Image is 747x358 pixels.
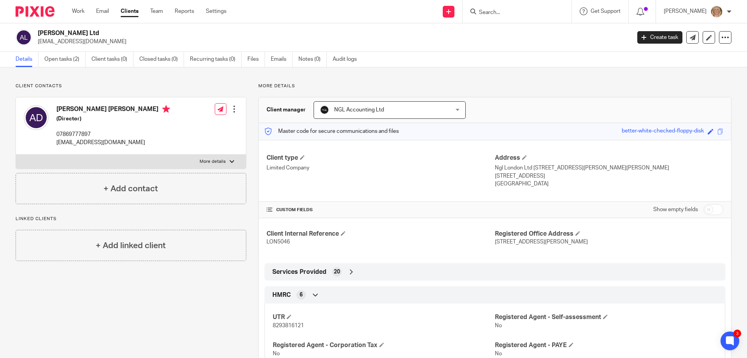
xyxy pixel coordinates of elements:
[162,105,170,113] i: Primary
[273,341,495,349] h4: Registered Agent - Corporation Tax
[495,341,717,349] h4: Registered Agent - PAYE
[24,105,49,130] img: svg%3E
[272,291,291,299] span: HMRC
[334,107,384,113] span: NGL Accounting Ltd
[56,105,170,115] h4: [PERSON_NAME] [PERSON_NAME]
[150,7,163,15] a: Team
[44,52,86,67] a: Open tasks (2)
[96,240,166,252] h4: + Add linked client
[258,83,731,89] p: More details
[16,83,246,89] p: Client contacts
[16,6,54,17] img: Pixie
[56,115,170,123] h5: (Director)
[637,31,682,44] a: Create task
[334,268,340,276] span: 20
[273,351,280,356] span: No
[206,7,226,15] a: Settings
[495,351,502,356] span: No
[495,323,502,328] span: No
[139,52,184,67] a: Closed tasks (0)
[298,52,327,67] a: Notes (0)
[495,230,723,238] h4: Registered Office Address
[622,127,704,136] div: better-white-checked-floppy-disk
[96,7,109,15] a: Email
[495,164,723,172] p: Ngl London Ltd [STREET_ADDRESS][PERSON_NAME][PERSON_NAME]
[267,207,495,213] h4: CUSTOM FIELDS
[710,5,723,18] img: JW%20photo.JPG
[121,7,139,15] a: Clients
[653,206,698,213] label: Show empty fields
[200,159,226,165] p: More details
[16,29,32,46] img: svg%3E
[591,9,621,14] span: Get Support
[333,52,363,67] a: Audit logs
[300,291,303,299] span: 6
[495,180,723,188] p: [GEOGRAPHIC_DATA]
[38,38,626,46] p: [EMAIL_ADDRESS][DOMAIN_NAME]
[267,230,495,238] h4: Client Internal Reference
[247,52,265,67] a: Files
[91,52,133,67] a: Client tasks (0)
[495,313,717,321] h4: Registered Agent - Self-assessment
[320,105,329,115] img: NGL%20Logo%20Social%20Circle%20JPG.jpg
[495,172,723,180] p: [STREET_ADDRESS]
[265,127,399,135] p: Master code for secure communications and files
[478,9,548,16] input: Search
[267,239,290,245] span: LON5046
[190,52,242,67] a: Recurring tasks (0)
[733,330,741,337] div: 3
[267,164,495,172] p: Limited Company
[664,7,707,15] p: [PERSON_NAME]
[56,139,170,146] p: [EMAIL_ADDRESS][DOMAIN_NAME]
[267,154,495,162] h4: Client type
[495,239,588,245] span: [STREET_ADDRESS][PERSON_NAME]
[267,106,306,114] h3: Client manager
[273,323,304,328] span: 8293816121
[175,7,194,15] a: Reports
[103,183,158,195] h4: + Add contact
[271,52,293,67] a: Emails
[16,52,39,67] a: Details
[72,7,84,15] a: Work
[495,154,723,162] h4: Address
[16,216,246,222] p: Linked clients
[38,29,508,37] h2: [PERSON_NAME] Ltd
[56,131,170,138] p: 07869777897
[272,268,326,276] span: Services Provided
[273,313,495,321] h4: UTR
